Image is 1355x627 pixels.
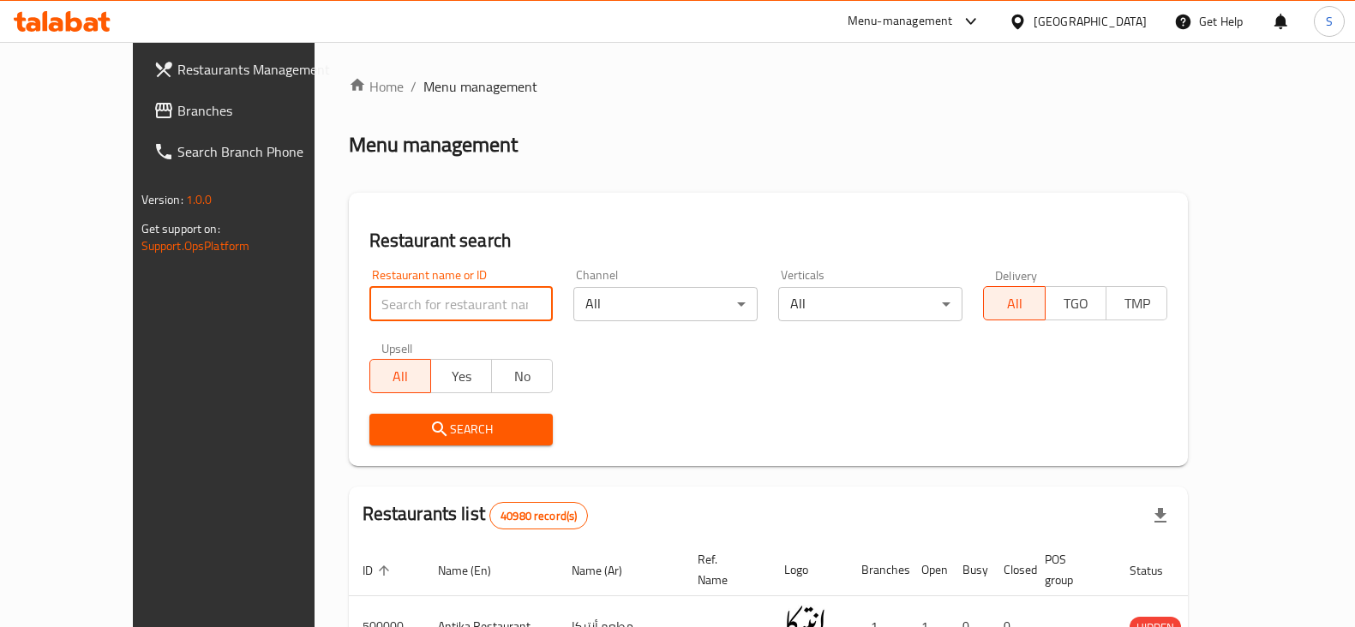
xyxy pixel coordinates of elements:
span: Name (Ar) [572,560,645,581]
a: Restaurants Management [140,49,359,90]
div: All [573,287,758,321]
span: 1.0.0 [186,188,213,211]
span: Yes [438,364,485,389]
span: Restaurants Management [177,59,345,80]
nav: breadcrumb [349,76,1189,97]
span: Status [1130,560,1185,581]
span: TMP [1113,291,1160,316]
span: Branches [177,100,345,121]
button: TGO [1045,286,1106,320]
span: ID [363,560,395,581]
span: 40980 record(s) [490,508,587,524]
label: Delivery [995,269,1038,281]
label: Upsell [381,342,413,354]
div: All [778,287,962,321]
th: Busy [949,544,990,596]
span: All [377,364,424,389]
span: S [1326,12,1333,31]
span: Name (En) [438,560,513,581]
a: Home [349,76,404,97]
span: Version: [141,188,183,211]
span: No [499,364,546,389]
button: All [369,359,431,393]
div: [GEOGRAPHIC_DATA] [1034,12,1147,31]
span: All [991,291,1038,316]
h2: Menu management [349,131,518,158]
th: Logo [770,544,848,596]
span: Menu management [423,76,537,97]
span: POS group [1045,549,1095,590]
span: Get support on: [141,218,220,240]
button: TMP [1106,286,1167,320]
a: Support.OpsPlatform [141,235,250,257]
div: Total records count [489,502,588,529]
span: Search Branch Phone [177,141,345,162]
li: / [411,76,417,97]
span: TGO [1052,291,1100,316]
h2: Restaurants list [363,501,589,529]
button: Yes [430,359,492,393]
span: Ref. Name [698,549,750,590]
button: All [983,286,1045,320]
a: Search Branch Phone [140,131,359,172]
button: Search [369,414,554,445]
button: No [491,359,553,393]
th: Open [908,544,949,596]
div: Export file [1140,495,1181,536]
input: Search for restaurant name or ID.. [369,287,554,321]
th: Branches [848,544,908,596]
th: Closed [990,544,1031,596]
h2: Restaurant search [369,228,1168,254]
span: Search [383,419,540,440]
div: Menu-management [848,11,953,32]
a: Branches [140,90,359,131]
